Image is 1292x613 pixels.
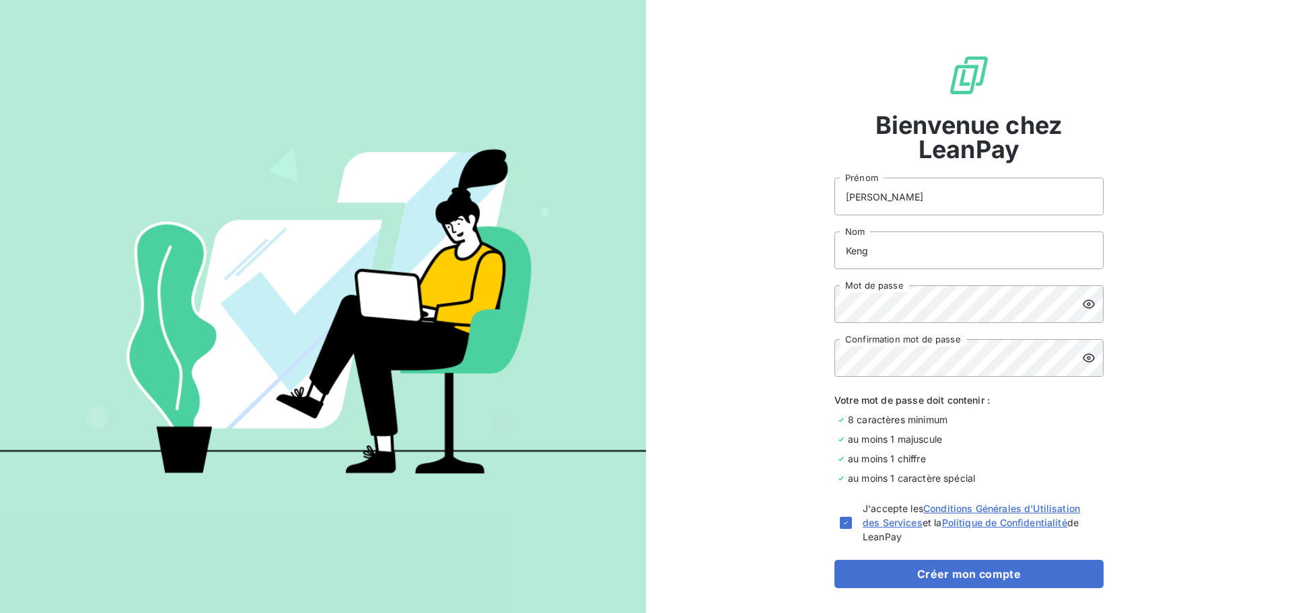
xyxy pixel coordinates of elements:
span: 8 caractères minimum [848,412,947,427]
span: Bienvenue chez LeanPay [834,113,1104,161]
button: Créer mon compte [834,560,1104,588]
span: au moins 1 chiffre [848,452,926,466]
span: au moins 1 caractère spécial [848,471,975,485]
span: Votre mot de passe doit contenir : [834,393,1104,407]
a: Conditions Générales d'Utilisation des Services [863,503,1080,528]
a: Politique de Confidentialité [942,517,1067,528]
input: placeholder [834,178,1104,215]
span: J'accepte les et la de LeanPay [863,501,1098,544]
img: logo sigle [947,54,991,97]
input: placeholder [834,231,1104,269]
span: au moins 1 majuscule [848,432,942,446]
